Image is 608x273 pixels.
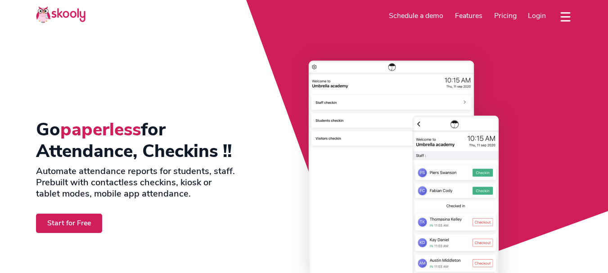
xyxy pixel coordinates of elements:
[36,214,102,233] a: Start for Free
[449,9,488,23] a: Features
[383,9,450,23] a: Schedule a demo
[559,6,572,27] button: dropdown menu
[36,166,236,199] h2: Automate attendance reports for students, staff. Prebuilt with contactless checkins, kiosk or tab...
[60,117,141,142] span: paperless
[528,11,546,21] span: Login
[488,9,522,23] a: Pricing
[36,6,86,23] img: Skooly
[36,119,236,162] h1: Go for Attendance, Checkins !!
[522,9,552,23] a: Login
[494,11,517,21] span: Pricing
